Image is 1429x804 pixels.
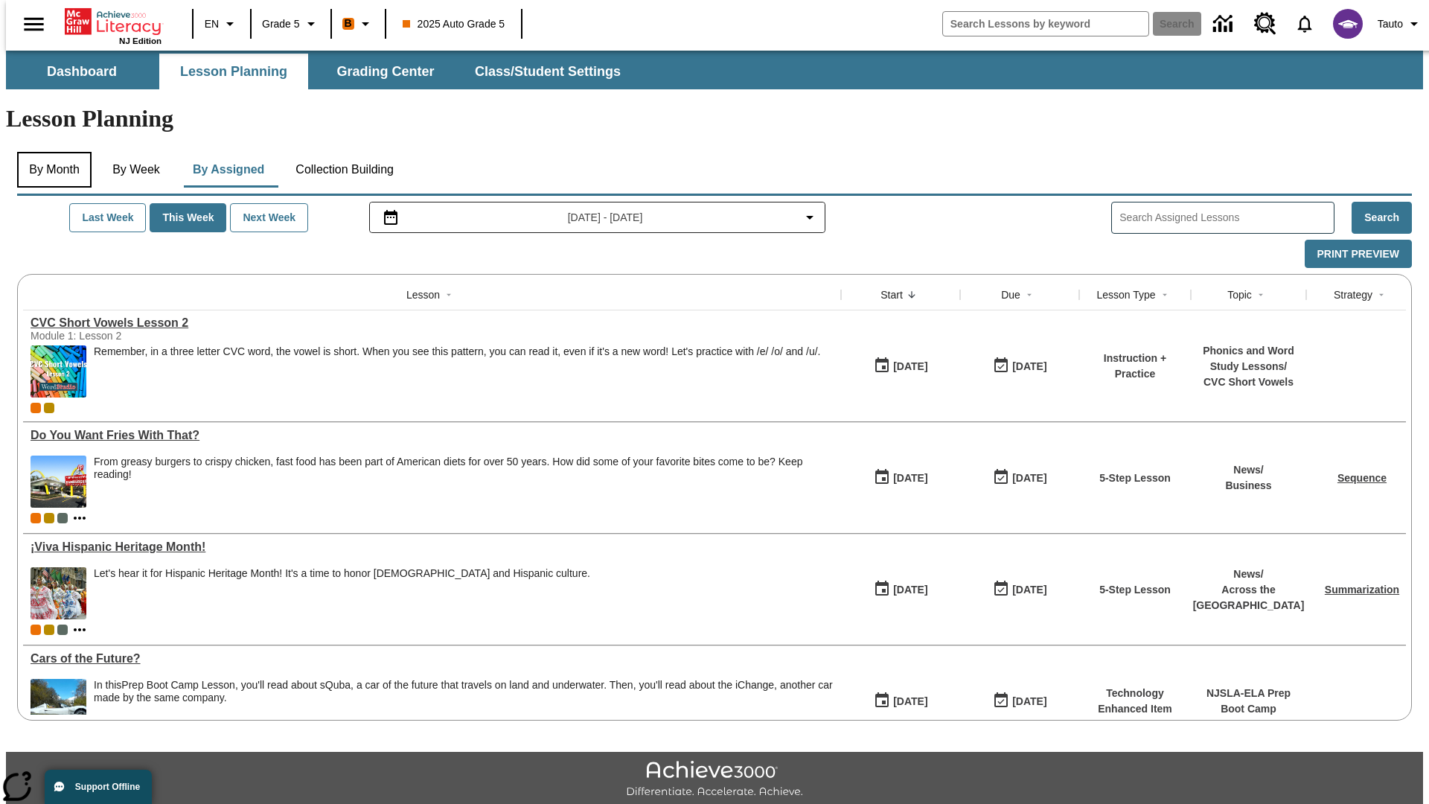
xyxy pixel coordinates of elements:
[626,761,803,799] img: Achieve3000 Differentiate Accelerate Achieve
[1012,357,1046,376] div: [DATE]
[376,208,819,226] button: Select the date range menu item
[1372,286,1390,304] button: Sort
[230,203,308,232] button: Next Week
[869,464,933,492] button: 09/15/25: First time the lesson was available
[6,51,1423,89] div: SubNavbar
[119,36,162,45] span: NJ Edition
[17,152,92,188] button: By Month
[1204,4,1245,45] a: Data Center
[801,208,819,226] svg: Collapse Date Range Filter
[71,621,89,639] button: Show more classes
[94,345,820,398] div: Remember, in a three letter CVC word, the vowel is short. When you see this pattern, you can read...
[198,10,246,37] button: Language: EN, Select a language
[1020,286,1038,304] button: Sort
[1087,351,1183,382] p: Instruction + Practice
[1225,462,1271,478] p: News /
[403,16,505,32] span: 2025 Auto Grade 5
[94,567,590,619] div: Let's hear it for Hispanic Heritage Month! It's a time to honor Hispanic Americans and Hispanic c...
[31,330,254,342] div: Module 1: Lesson 2
[1324,4,1372,43] button: Select a new avatar
[6,105,1423,133] h1: Lesson Planning
[7,54,156,89] button: Dashboard
[31,403,41,413] div: Current Class
[44,403,54,413] div: New 2025 class
[1325,584,1399,596] a: Summarization
[1119,207,1334,229] input: Search Assigned Lessons
[159,54,308,89] button: Lesson Planning
[44,625,54,635] div: New 2025 class
[311,54,460,89] button: Grading Center
[31,540,834,554] div: ¡Viva Hispanic Heritage Month!
[1198,374,1299,390] p: CVC Short Vowels
[406,287,440,302] div: Lesson
[336,10,380,37] button: Boost Class color is orange. Change class color
[150,203,226,232] button: This Week
[94,345,820,358] p: Remember, in a three letter CVC word, the vowel is short. When you see this pattern, you can read...
[1099,582,1171,598] p: 5-Step Lesson
[1193,567,1305,582] p: News /
[256,10,326,37] button: Grade: Grade 5, Select a grade
[94,567,590,580] div: Let's hear it for Hispanic Heritage Month! It's a time to honor [DEMOGRAPHIC_DATA] and Hispanic c...
[988,464,1052,492] button: 09/15/25: Last day the lesson can be accessed
[31,429,834,442] a: Do You Want Fries With That?, Lessons
[1001,287,1020,302] div: Due
[893,692,927,711] div: [DATE]
[205,16,219,32] span: EN
[31,429,834,442] div: Do You Want Fries With That?
[31,567,86,619] img: A photograph of Hispanic women participating in a parade celebrating Hispanic culture. The women ...
[1227,287,1252,302] div: Topic
[1372,10,1429,37] button: Profile/Settings
[94,456,834,508] div: From greasy burgers to crispy chicken, fast food has been part of American diets for over 50 year...
[6,54,634,89] div: SubNavbar
[1012,581,1046,599] div: [DATE]
[31,513,41,523] div: Current Class
[568,210,643,226] span: [DATE] - [DATE]
[903,286,921,304] button: Sort
[71,509,89,527] button: Show more classes
[1352,202,1412,234] button: Search
[94,679,834,731] span: In this Prep Boot Camp Lesson, you'll read about sQuba, a car of the future that travels on land ...
[1333,9,1363,39] img: avatar image
[1099,470,1171,486] p: 5-Step Lesson
[31,652,834,666] a: Cars of the Future? , Lessons
[1305,240,1412,269] button: Print Preview
[1198,343,1299,374] p: Phonics and Word Study Lessons /
[31,316,834,330] div: CVC Short Vowels Lesson 2
[988,687,1052,715] button: 08/01/26: Last day the lesson can be accessed
[869,575,933,604] button: 09/15/25: First time the lesson was available
[869,687,933,715] button: 09/15/25: First time the lesson was available
[1225,478,1271,494] p: Business
[94,456,834,481] div: From greasy burgers to crispy chicken, fast food has been part of American diets for over 50 year...
[57,625,68,635] div: OL 2025 Auto Grade 6
[1252,286,1270,304] button: Sort
[943,12,1148,36] input: search field
[44,513,54,523] div: New 2025 class
[1334,287,1372,302] div: Strategy
[94,679,833,703] testabrev: Prep Boot Camp Lesson, you'll read about sQuba, a car of the future that travels on land and unde...
[893,581,927,599] div: [DATE]
[988,575,1052,604] button: 09/21/25: Last day the lesson can be accessed
[345,14,352,33] span: B
[1378,16,1403,32] span: Tauto
[880,287,903,302] div: Start
[1193,582,1305,613] p: Across the [GEOGRAPHIC_DATA]
[31,345,86,398] img: CVC Short Vowels Lesson 2.
[869,352,933,380] button: 09/16/25: First time the lesson was available
[31,625,41,635] div: Current Class
[1245,4,1285,44] a: Resource Center, Will open in new tab
[94,679,834,704] div: In this
[1337,472,1387,484] a: Sequence
[57,513,68,523] div: OL 2025 Auto Grade 6
[65,7,162,36] a: Home
[69,203,146,232] button: Last Week
[1198,686,1299,717] p: NJSLA-ELA Prep Boot Camp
